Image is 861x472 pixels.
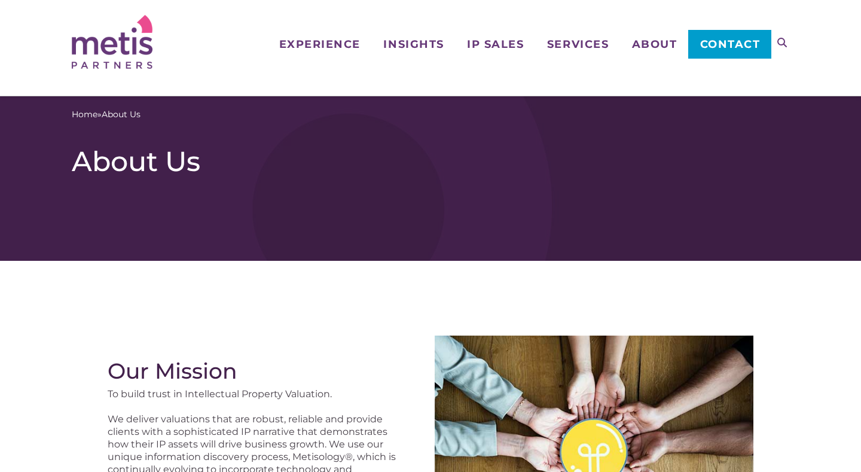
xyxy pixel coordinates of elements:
[688,30,771,59] a: Contact
[632,39,677,50] span: About
[467,39,524,50] span: IP Sales
[700,39,761,50] span: Contact
[279,39,361,50] span: Experience
[547,39,609,50] span: Services
[383,39,444,50] span: Insights
[72,108,97,121] a: Home
[108,388,407,401] p: To build trust in Intellectual Property Valuation.
[72,145,789,178] h1: About Us
[72,15,152,69] img: Metis Partners
[72,108,141,121] span: »
[102,108,141,121] span: About Us
[108,358,407,383] h2: Our Mission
